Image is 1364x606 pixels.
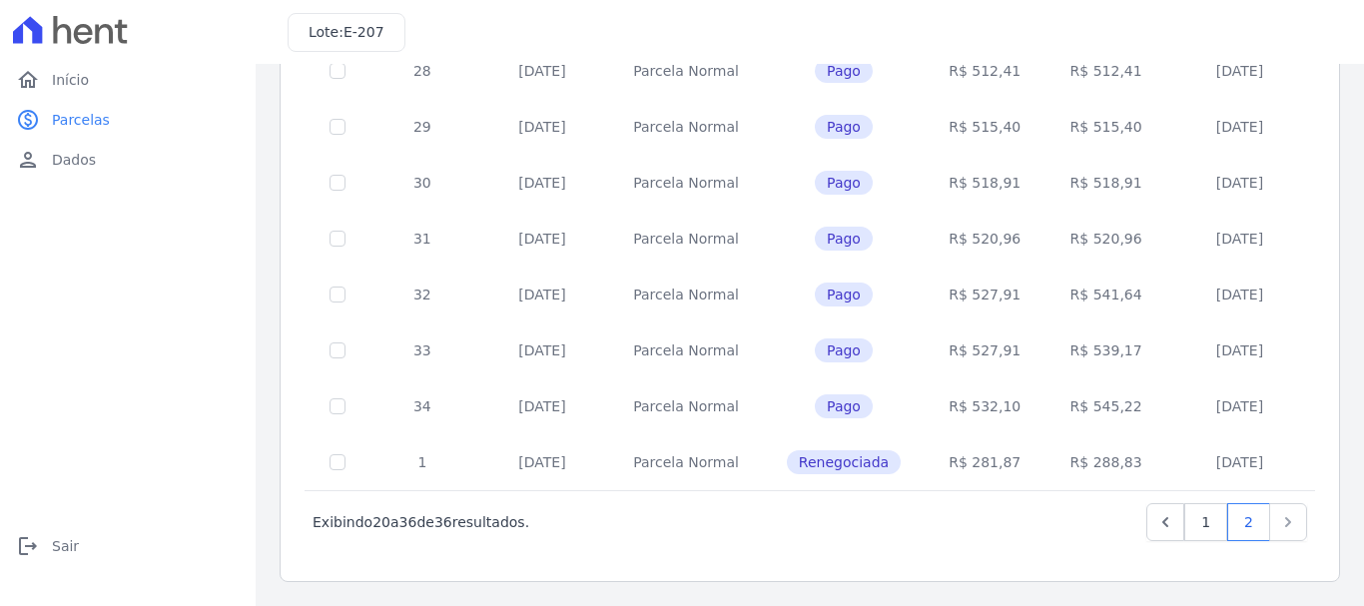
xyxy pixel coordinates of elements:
td: R$ 515,40 [1044,99,1167,155]
span: 36 [434,514,452,530]
input: Só é possível selecionar pagamentos em aberto [330,119,345,135]
td: [DATE] [1167,267,1312,322]
td: R$ 541,64 [1044,267,1167,322]
td: 32 [369,267,475,322]
td: R$ 512,41 [925,43,1044,99]
td: R$ 515,40 [925,99,1044,155]
td: 33 [369,322,475,378]
span: Início [52,70,89,90]
td: [DATE] [1167,322,1312,378]
td: 1 [369,434,475,490]
span: Pago [815,338,873,362]
td: Parcela Normal [609,211,763,267]
td: 34 [369,378,475,434]
td: 28 [369,43,475,99]
td: [DATE] [1167,434,1312,490]
td: R$ 539,17 [1044,322,1167,378]
a: paidParcelas [8,100,248,140]
td: [DATE] [475,43,609,99]
td: [DATE] [475,267,609,322]
td: [DATE] [1167,378,1312,434]
td: R$ 288,83 [1044,434,1167,490]
td: Parcela Normal [609,322,763,378]
td: 30 [369,155,475,211]
span: Pago [815,171,873,195]
td: R$ 512,41 [1044,43,1167,99]
p: Exibindo a de resultados. [313,512,529,532]
input: Só é possível selecionar pagamentos em aberto [330,342,345,358]
h3: Lote: [309,22,384,43]
td: 29 [369,99,475,155]
td: [DATE] [475,378,609,434]
td: R$ 518,91 [925,155,1044,211]
td: [DATE] [475,155,609,211]
input: Só é possível selecionar pagamentos em aberto [330,454,345,470]
td: Parcela Normal [609,267,763,322]
span: 20 [372,514,390,530]
td: [DATE] [1167,99,1312,155]
td: R$ 527,91 [925,322,1044,378]
span: Parcelas [52,110,110,130]
span: Pago [815,394,873,418]
td: R$ 520,96 [1044,211,1167,267]
i: logout [16,534,40,558]
a: Previous [1146,503,1184,541]
span: Dados [52,150,96,170]
i: home [16,68,40,92]
span: Pago [815,115,873,139]
td: [DATE] [1167,43,1312,99]
td: Parcela Normal [609,434,763,490]
span: E-207 [343,24,384,40]
td: [DATE] [475,434,609,490]
td: [DATE] [475,322,609,378]
td: R$ 520,96 [925,211,1044,267]
i: person [16,148,40,172]
td: [DATE] [475,211,609,267]
a: personDados [8,140,248,180]
span: Pago [815,227,873,251]
td: [DATE] [1167,155,1312,211]
a: Next [1269,503,1307,541]
td: Parcela Normal [609,43,763,99]
td: 31 [369,211,475,267]
span: Sair [52,536,79,556]
td: Parcela Normal [609,378,763,434]
a: homeInício [8,60,248,100]
a: 2 [1227,503,1270,541]
input: Só é possível selecionar pagamentos em aberto [330,231,345,247]
input: Só é possível selecionar pagamentos em aberto [330,63,345,79]
span: Pago [815,283,873,306]
i: paid [16,108,40,132]
td: R$ 518,91 [1044,155,1167,211]
span: Renegociada [787,450,901,474]
a: 1 [1184,503,1227,541]
input: Só é possível selecionar pagamentos em aberto [330,175,345,191]
span: 36 [399,514,417,530]
td: [DATE] [475,99,609,155]
td: [DATE] [1167,211,1312,267]
td: R$ 527,91 [925,267,1044,322]
input: Só é possível selecionar pagamentos em aberto [330,398,345,414]
input: Só é possível selecionar pagamentos em aberto [330,287,345,303]
td: R$ 281,87 [925,434,1044,490]
td: Parcela Normal [609,99,763,155]
td: Parcela Normal [609,155,763,211]
span: Pago [815,59,873,83]
td: R$ 545,22 [1044,378,1167,434]
a: logoutSair [8,526,248,566]
td: R$ 532,10 [925,378,1044,434]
